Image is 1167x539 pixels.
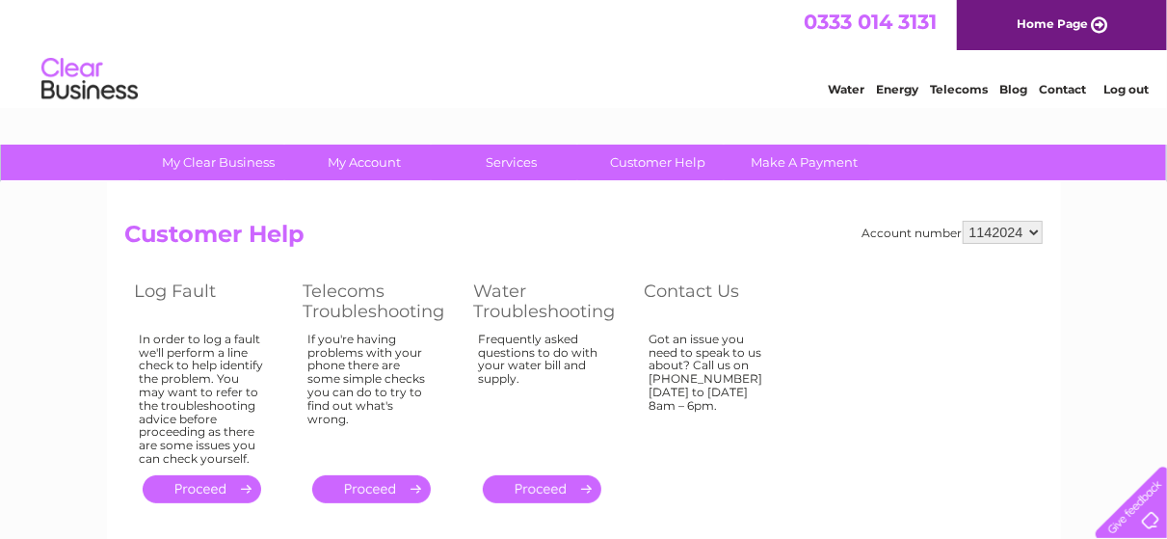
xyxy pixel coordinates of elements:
[804,10,937,34] a: 0333 014 3131
[308,333,436,458] div: If you're having problems with your phone there are some simple checks you can do to try to find ...
[635,276,804,327] th: Contact Us
[1039,82,1086,96] a: Contact
[479,333,606,458] div: Frequently asked questions to do with your water bill and supply.
[294,276,464,327] th: Telecoms Troubleshooting
[129,11,1040,94] div: Clear Business is a trading name of Verastar Limited (registered in [GEOGRAPHIC_DATA] No. 3667643...
[312,475,431,503] a: .
[1103,82,1149,96] a: Log out
[578,145,737,180] a: Customer Help
[930,82,988,96] a: Telecoms
[483,475,601,503] a: .
[285,145,444,180] a: My Account
[650,333,775,458] div: Got an issue you need to speak to us about? Call us on [PHONE_NUMBER] [DATE] to [DATE] 8am – 6pm.
[40,50,139,109] img: logo.png
[140,333,265,466] div: In order to log a fault we'll perform a line check to help identify the problem. You may want to ...
[125,221,1043,257] h2: Customer Help
[143,475,261,503] a: .
[432,145,591,180] a: Services
[828,82,864,96] a: Water
[862,221,1043,244] div: Account number
[125,276,294,327] th: Log Fault
[999,82,1027,96] a: Blog
[464,276,635,327] th: Water Troubleshooting
[876,82,918,96] a: Energy
[139,145,298,180] a: My Clear Business
[725,145,884,180] a: Make A Payment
